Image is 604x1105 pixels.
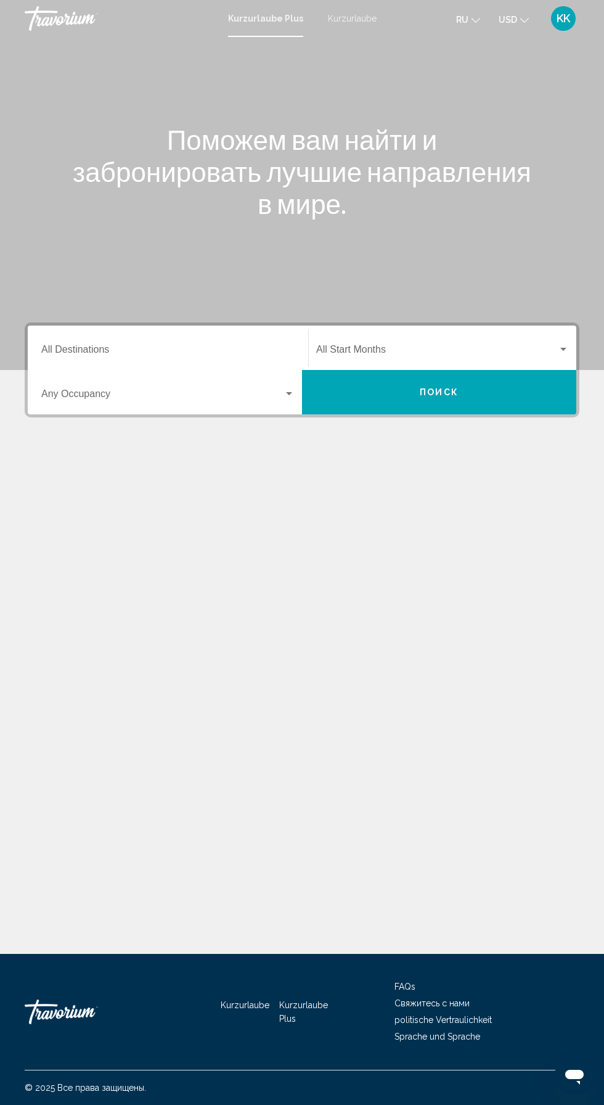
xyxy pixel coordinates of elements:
[499,10,529,28] button: Währung ändern
[221,1000,269,1010] a: Kurzurlaube
[302,370,576,414] button: Поиск
[456,10,480,28] button: Sprache ändern
[328,14,377,23] a: Kurzurlaube
[394,998,470,1008] a: Свяжитесь с нами
[28,326,576,414] div: Such-Widget
[557,12,570,25] font: KK
[71,123,533,220] h1: Поможем вам найти и забронировать лучшие направления в мире.
[456,15,468,25] font: ru
[228,14,303,23] a: Kurzurlaube Plus
[555,1056,594,1095] iframe: Beim Schließen des Knopfes werden die angezeigten Daten angezeigt
[547,6,579,31] button: Benutzermenü
[420,388,459,398] span: Поиск
[394,1032,480,1041] a: Sprache und Sprache
[499,15,517,25] font: USD
[25,6,216,31] a: Travorium
[25,1083,146,1093] font: © 2025 Все права защищены.
[25,993,148,1030] a: Travorium
[394,982,415,992] a: FAQs
[394,1015,492,1025] a: politische Vertraulichkeit
[279,1000,328,1024] a: Kurzurlaube Plus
